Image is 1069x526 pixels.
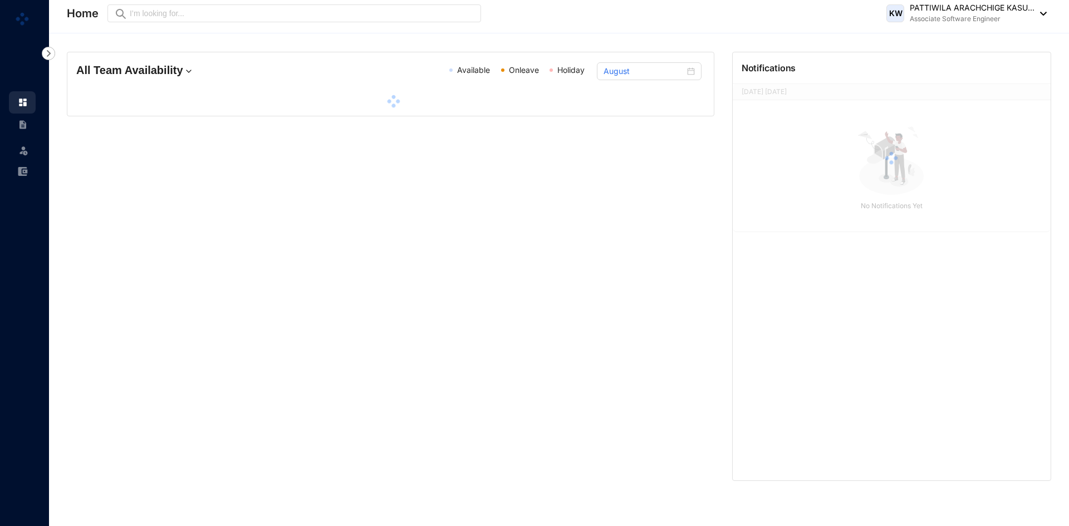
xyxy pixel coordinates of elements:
[1034,12,1047,16] img: dropdown-black.8e83cc76930a90b1a4fdb6d089b7bf3a.svg
[742,61,796,75] p: Notifications
[18,166,28,176] img: expense-unselected.2edcf0507c847f3e9e96.svg
[42,47,55,60] img: nav-icon-right.af6afadce00d159da59955279c43614e.svg
[910,13,1034,24] p: Associate Software Engineer
[67,6,99,21] p: Home
[76,62,285,78] h4: All Team Availability
[604,65,685,77] input: Select month
[509,65,539,75] span: Onleave
[910,2,1034,13] p: PATTIWILA ARACHCHIGE KASU...
[18,97,28,107] img: home.c6720e0a13eba0172344.svg
[889,9,902,17] span: KW
[18,145,29,156] img: leave-unselected.2934df6273408c3f84d9.svg
[18,120,28,130] img: contract-unselected.99e2b2107c0a7dd48938.svg
[183,66,194,77] img: dropdown.780994ddfa97fca24b89f58b1de131fa.svg
[9,160,36,183] li: Expenses
[457,65,490,75] span: Available
[9,91,36,114] li: Home
[557,65,585,75] span: Holiday
[9,114,36,136] li: Contracts
[130,7,474,19] input: I’m looking for...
